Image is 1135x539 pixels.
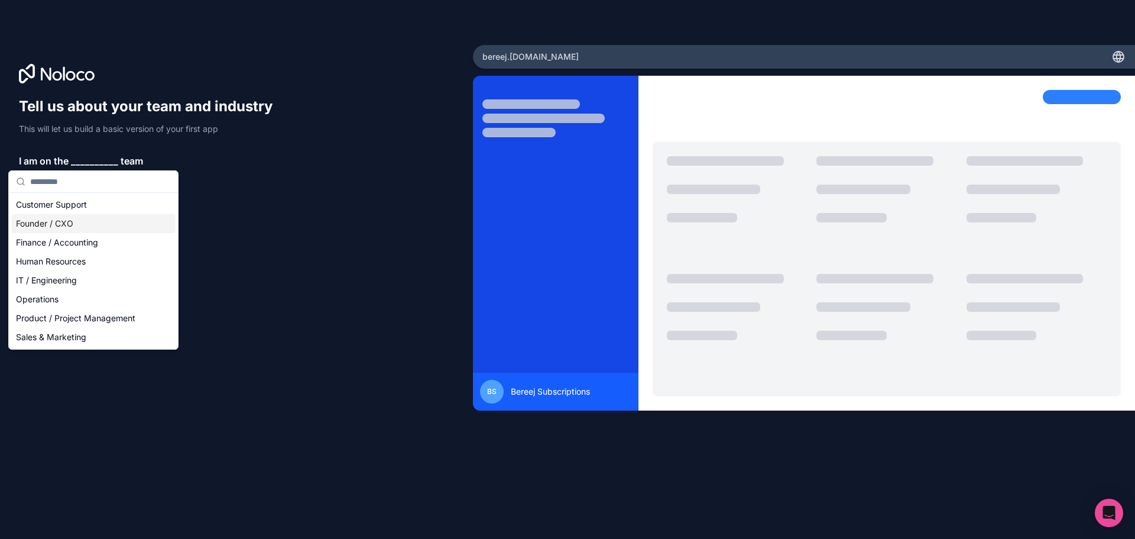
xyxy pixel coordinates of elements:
span: BS [487,387,497,396]
span: __________ [71,154,118,168]
span: bereej .[DOMAIN_NAME] [482,51,579,63]
div: Finance / Accounting [11,233,176,252]
div: Suggestions [9,193,178,349]
h1: Tell us about your team and industry [19,97,284,116]
p: This will let us build a basic version of your first app [19,123,284,135]
div: Product / Project Management [11,309,176,328]
div: Customer Support [11,195,176,214]
div: Open Intercom Messenger [1095,499,1123,527]
div: Human Resources [11,252,176,271]
span: I am on the [19,154,69,168]
div: Sales & Marketing [11,328,176,347]
span: team [121,154,143,168]
div: IT / Engineering [11,271,176,290]
span: Bereej Subscriptions [511,386,590,398]
div: Operations [11,290,176,309]
div: Founder / CXO [11,214,176,233]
